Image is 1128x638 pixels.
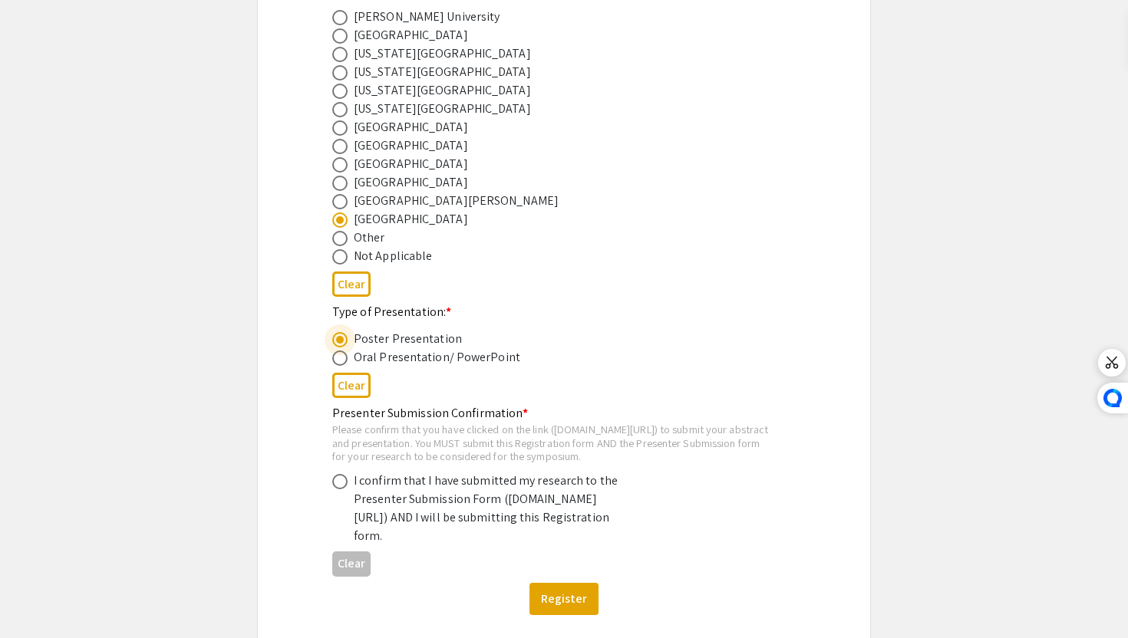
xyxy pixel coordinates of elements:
[332,304,451,320] mat-label: Type of Presentation:
[332,373,371,398] button: Clear
[354,173,468,192] div: [GEOGRAPHIC_DATA]
[332,423,771,463] div: Please confirm that you have clicked on the link ([DOMAIN_NAME][URL]) to submit your abstract and...
[354,63,531,81] div: [US_STATE][GEOGRAPHIC_DATA]
[354,26,468,44] div: [GEOGRAPHIC_DATA]
[354,229,385,247] div: Other
[354,210,468,229] div: [GEOGRAPHIC_DATA]
[354,44,531,63] div: [US_STATE][GEOGRAPHIC_DATA]
[332,405,528,421] mat-label: Presenter Submission Confirmation
[12,569,65,626] iframe: Chat
[354,81,531,100] div: [US_STATE][GEOGRAPHIC_DATA]
[354,8,500,26] div: [PERSON_NAME] University
[354,192,559,210] div: [GEOGRAPHIC_DATA][PERSON_NAME]
[354,118,468,136] div: [GEOGRAPHIC_DATA]
[529,583,599,615] button: Register
[354,348,520,367] div: Oral Presentation/ PowerPoint
[354,247,432,265] div: Not Applicable
[354,100,531,118] div: [US_STATE][GEOGRAPHIC_DATA]
[354,155,468,173] div: [GEOGRAPHIC_DATA]
[354,136,468,155] div: [GEOGRAPHIC_DATA]
[354,330,462,348] div: Poster Presentation
[332,551,371,577] button: Clear
[332,271,371,297] button: Clear
[354,472,622,545] div: I confirm that I have submitted my research to the Presenter Submission Form ([DOMAIN_NAME][URL])...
